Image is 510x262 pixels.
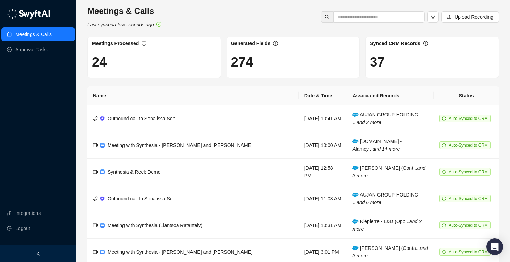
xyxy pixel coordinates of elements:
span: video-camera [93,250,98,254]
th: Date & Time [299,86,347,105]
td: [DATE] 10:41 AM [299,105,347,132]
span: sync [442,250,446,254]
span: phone [93,116,98,121]
img: ix+ea6nV3o2uKgAAAABJRU5ErkJggg== [100,116,105,121]
span: video-camera [93,169,98,174]
span: Synthesia & Reel: Demo [108,169,161,175]
i: Last synced a few seconds ago [87,22,154,27]
h3: Meetings & Calls [87,6,161,17]
span: left [36,251,41,256]
span: AUJAN GROUP HOLDING ... [352,192,418,205]
i: and 6 more [357,200,381,205]
span: Auto-Synced to CRM [449,143,488,148]
span: search [325,15,330,19]
i: and 2 more [352,219,422,232]
span: check-circle [156,22,161,27]
span: Meeting with Synthesia - [PERSON_NAME] and [PERSON_NAME] [108,142,253,148]
td: [DATE] 12:58 PM [299,159,347,185]
button: Upload Recording [441,11,499,23]
span: info-circle [273,41,278,46]
span: upload [447,15,452,19]
h1: 37 [370,54,494,70]
i: and 14 more [373,146,400,152]
img: logo-05li4sbe.png [7,9,50,19]
img: zoom-DkfWWZB2.png [100,223,105,228]
span: sync [442,223,446,227]
span: Outbound call to Sonalissa Sen [108,196,175,201]
span: Synced CRM Records [370,41,420,46]
span: video-camera [93,143,98,148]
span: Upload Recording [454,13,493,21]
img: zoom-DkfWWZB2.png [100,250,105,254]
span: sync [442,143,446,147]
span: Meeting with Synthesia (Liantsoa Ratantely) [108,222,202,228]
span: Logout [15,221,30,235]
span: sync [442,196,446,201]
img: zoom-DkfWWZB2.png [100,169,105,174]
span: Auto-Synced to CRM [449,250,488,254]
span: Klépierre - L&D (Opp... [352,219,422,232]
span: logout [7,226,12,231]
img: ix+ea6nV3o2uKgAAAABJRU5ErkJggg== [100,196,105,201]
a: Approval Tasks [15,43,48,56]
span: phone [93,196,98,201]
i: and 3 more [352,165,425,178]
span: [PERSON_NAME] (Cont... [352,165,425,178]
span: info-circle [142,41,146,46]
span: filter [430,14,436,20]
span: Meeting with Synthesia - [PERSON_NAME] and [PERSON_NAME] [108,249,253,255]
h1: 274 [231,54,356,70]
span: [PERSON_NAME] (Conta... [352,245,428,259]
span: Auto-Synced to CRM [449,116,488,121]
th: Status [434,86,499,105]
a: Meetings & Calls [15,27,52,41]
span: AUJAN GROUP HOLDING ... [352,112,418,125]
span: sync [442,116,446,121]
i: and 3 more [352,245,428,259]
div: Open Intercom Messenger [486,238,503,255]
img: zoom-DkfWWZB2.png [100,143,105,148]
span: Meetings Processed [92,41,139,46]
span: [DOMAIN_NAME] - Alamey... [352,139,402,152]
td: [DATE] 10:00 AM [299,132,347,159]
span: Auto-Synced to CRM [449,196,488,201]
h1: 24 [92,54,216,70]
i: and 2 more [357,120,381,125]
th: Name [87,86,299,105]
th: Associated Records [347,86,434,105]
td: [DATE] 10:31 AM [299,212,347,239]
span: info-circle [423,41,428,46]
span: Generated Fields [231,41,271,46]
span: Auto-Synced to CRM [449,169,488,174]
span: Outbound call to Sonalissa Sen [108,116,175,121]
span: Auto-Synced to CRM [449,223,488,228]
span: video-camera [93,223,98,228]
td: [DATE] 11:03 AM [299,185,347,212]
span: sync [442,170,446,174]
a: Integrations [15,206,41,220]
